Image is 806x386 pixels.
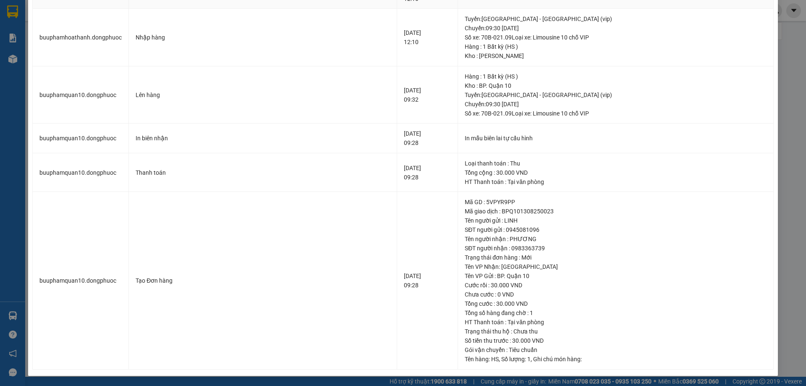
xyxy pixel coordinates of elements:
[136,90,390,100] div: Lên hàng
[404,28,451,47] div: [DATE] 12:10
[465,308,767,318] div: Tổng số hàng đang chờ : 1
[465,290,767,299] div: Chưa cước : 0 VND
[465,90,767,118] div: Tuyến : [GEOGRAPHIC_DATA] - [GEOGRAPHIC_DATA] (vip) Chuyến: 09:30 [DATE] Số xe: 70B-021.09 Loại x...
[465,51,767,60] div: Kho : [PERSON_NAME]
[136,168,390,177] div: Thanh toán
[33,66,129,124] td: buuphamquan10.dongphuoc
[465,168,767,177] div: Tổng cộng : 30.000 VND
[465,159,767,168] div: Loại thanh toán : Thu
[33,192,129,370] td: buuphamquan10.dongphuoc
[404,86,451,104] div: [DATE] 09:32
[465,177,767,186] div: HT Thanh toán : Tại văn phòng
[465,216,767,225] div: Tên người gửi : LINH
[465,299,767,308] div: Tổng cước : 30.000 VND
[33,123,129,153] td: buuphamquan10.dongphuoc
[33,9,129,66] td: buuphamhoathanh.dongphuoc
[136,33,390,42] div: Nhập hàng
[465,134,767,143] div: In mẫu biên lai tự cấu hình
[404,129,451,147] div: [DATE] 09:28
[465,234,767,244] div: Tên người nhận : PHƯƠNG
[465,14,767,42] div: Tuyến : [GEOGRAPHIC_DATA] - [GEOGRAPHIC_DATA] (vip) Chuyến: 09:30 [DATE] Số xe: 70B-021.09 Loại x...
[465,271,767,281] div: Tên VP Gửi : BP. Quận 10
[527,356,531,362] span: 1
[465,253,767,262] div: Trạng thái đơn hàng : Mới
[465,345,767,354] div: Gói vận chuyển : Tiêu chuẩn
[465,197,767,207] div: Mã GD : 5VPYR9PP
[465,42,767,51] div: Hàng : 1 Bất kỳ (HS )
[465,262,767,271] div: Tên VP Nhận: [GEOGRAPHIC_DATA]
[491,356,499,362] span: HS
[404,163,451,182] div: [DATE] 09:28
[136,276,390,285] div: Tạo Đơn hàng
[465,207,767,216] div: Mã giao dịch : BPQ101308250023
[33,153,129,192] td: buuphamquan10.dongphuoc
[465,318,767,327] div: HT Thanh toán : Tại văn phòng
[465,225,767,234] div: SĐT người gửi : 0945081096
[465,336,767,345] div: Số tiền thu trước : 30.000 VND
[404,271,451,290] div: [DATE] 09:28
[465,81,767,90] div: Kho : BP. Quận 10
[465,72,767,81] div: Hàng : 1 Bất kỳ (HS )
[465,281,767,290] div: Cước rồi : 30.000 VND
[465,327,767,336] div: Trạng thái thu hộ : Chưa thu
[465,244,767,253] div: SĐT người nhận : 0983363739
[136,134,390,143] div: In biên nhận
[465,354,767,364] div: Tên hàng: , Số lượng: , Ghi chú món hàng:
